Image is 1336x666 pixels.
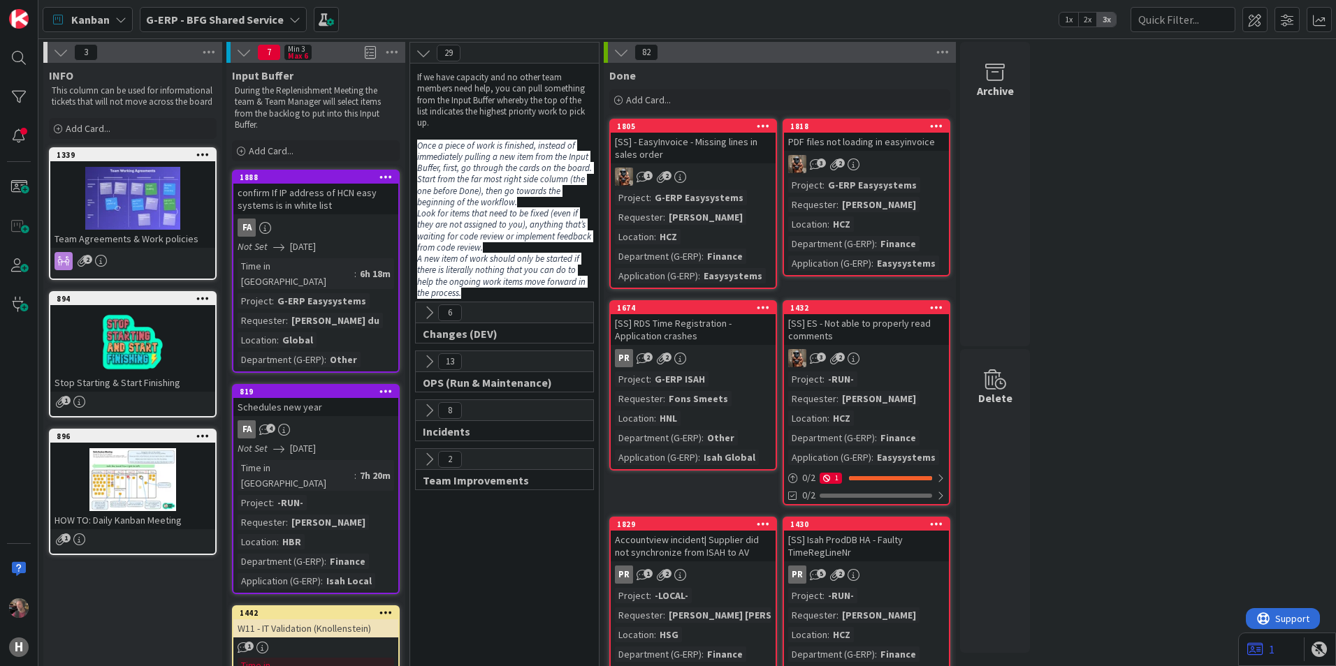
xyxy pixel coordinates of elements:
div: 894 [50,293,215,305]
span: : [836,391,838,406]
span: : [702,430,704,445]
span: 1 [61,396,71,405]
div: H [9,637,29,657]
p: This column can be used for informational tickets that will not move across the board [52,85,214,108]
div: Application (G-ERP) [238,573,321,589]
span: : [272,293,274,309]
div: Department (G-ERP) [615,430,702,445]
div: Finance [877,430,920,445]
img: BF [9,598,29,618]
div: Archive [977,82,1014,99]
em: A new item of work should only be started if there is literally nothing that you can do to help t... [417,253,588,299]
div: [PERSON_NAME] du [288,313,383,328]
div: 1829 [611,518,776,531]
div: 1674[SS] RDS Time Registration - Application crashes [611,302,776,345]
span: 29 [437,45,460,61]
div: PR [788,565,806,584]
div: Other [704,430,738,445]
span: [DATE] [290,239,316,254]
div: W11 - IT Validation (Knollenstein) [233,619,398,637]
div: Delete [978,390,1012,406]
span: : [354,266,356,281]
span: Changes (DEV) [423,327,576,341]
div: Requester [788,391,836,406]
div: 896 [50,430,215,443]
span: 3 [74,44,98,61]
div: 1339 [57,150,215,160]
div: HSG [656,627,682,642]
div: Requester [238,313,286,328]
div: FA [233,420,398,438]
div: Stop Starting & Start Finishing [50,373,215,392]
div: -RUN- [825,371,857,387]
div: Location [238,332,277,348]
div: Project [615,371,649,387]
span: : [277,332,279,348]
div: Department (G-ERP) [238,554,324,569]
div: Finance [704,249,746,264]
div: 1888 [240,172,398,182]
div: Location [615,229,654,244]
div: 819Schedules new year [233,385,398,416]
a: 1432[SS] ES - Not able to properly read commentsVKProject:-RUN-Requester:[PERSON_NAME]Location:HC... [783,300,950,505]
div: VK [611,168,776,186]
div: Project [788,588,822,603]
span: : [321,573,323,589]
div: HCZ [829,410,854,426]
span: 1 [245,642,254,651]
div: G-ERP ISAH [651,371,709,387]
span: : [272,495,274,510]
span: : [354,468,356,483]
span: 4 [266,424,275,433]
span: 1x [1059,13,1078,27]
div: Min 3 [288,45,305,52]
div: Requester [788,607,836,623]
div: 1 [820,473,842,484]
div: Accountview incident| Supplier did not synchronize from ISAH to AV [611,531,776,561]
div: 0/21 [784,469,949,487]
div: 1829 [617,519,776,529]
div: 1442 [240,608,398,618]
div: 1442W11 - IT Validation (Knollenstein) [233,607,398,637]
div: [SS] RDS Time Registration - Application crashes [611,314,776,345]
span: Add Card... [249,145,293,157]
div: 896 [57,431,215,441]
img: Visit kanbanzone.com [9,9,29,29]
a: 1339Team Agreements & Work policies [49,147,217,280]
em: Once a piece of work is finished, instead of immediately pulling a new item from the Input Buffer... [417,140,594,208]
div: 7h 20m [356,468,394,483]
div: HOW TO: Daily Kanban Meeting [50,511,215,529]
span: : [663,391,665,406]
div: [PERSON_NAME] [665,209,746,225]
div: 1442 [233,607,398,619]
span: : [875,646,877,662]
span: 1 [644,171,653,180]
img: VK [788,155,806,173]
div: Easysystems [873,256,939,271]
span: 13 [438,353,462,370]
div: Time in [GEOGRAPHIC_DATA] [238,460,354,491]
div: 1829Accountview incident| Supplier did not synchronize from ISAH to AV [611,518,776,561]
img: VK [615,168,633,186]
div: 1888confirm If IP address of HCN easy systems is in white list [233,171,398,214]
div: 1432 [790,303,949,313]
div: Isah Global [700,450,759,465]
span: : [663,209,665,225]
span: INFO [49,68,73,82]
p: During the Replenishment Meeting the team & Team Manager will select items from the backlog to pu... [235,85,397,131]
div: 1430[SS] Isah ProdDB HA - Faulty TimeRegLineNr [784,518,949,561]
div: Location [615,627,654,642]
div: Project [238,495,272,510]
div: 1805[SS] - EasyInvoice - Missing lines in sales order [611,120,776,163]
div: HBR [279,534,305,549]
a: 894Stop Starting & Start Finishing [49,291,217,417]
div: G-ERP Easysystems [825,177,920,193]
div: PR [784,565,949,584]
div: Application (G-ERP) [615,450,698,465]
div: Requester [615,391,663,406]
span: : [663,607,665,623]
div: Finance [326,554,369,569]
a: 1 [1247,641,1275,658]
div: 1888 [233,171,398,184]
div: Finance [877,646,920,662]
